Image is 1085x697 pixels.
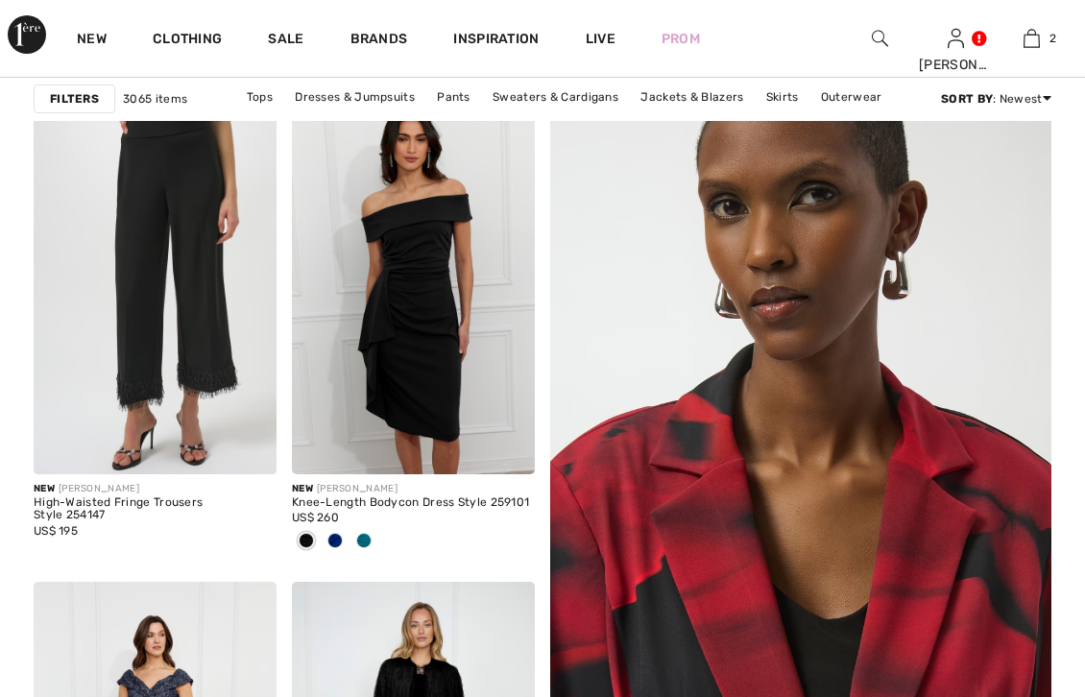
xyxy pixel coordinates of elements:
[50,90,99,108] strong: Filters
[350,31,408,51] a: Brands
[34,482,277,496] div: [PERSON_NAME]
[948,27,964,50] img: My Info
[34,496,277,523] div: High-Waisted Fringe Trousers Style 254147
[292,526,321,558] div: Black
[427,84,480,109] a: Pants
[811,84,892,109] a: Outerwear
[948,29,964,47] a: Sign In
[34,109,277,474] img: High-Waisted Fringe Trousers Style 254147. Black
[321,526,350,558] div: Royal
[483,84,628,109] a: Sweaters & Cardigans
[453,31,539,51] span: Inspiration
[292,483,313,494] span: New
[941,92,993,106] strong: Sort By
[1049,30,1056,47] span: 2
[237,84,282,109] a: Tops
[586,29,615,49] a: Live
[292,496,535,510] div: Knee-Length Bodycon Dress Style 259101
[123,90,187,108] span: 3065 items
[292,511,339,524] span: US$ 260
[1024,27,1040,50] img: My Bag
[77,31,107,51] a: New
[757,84,808,109] a: Skirts
[34,524,78,538] span: US$ 195
[995,27,1069,50] a: 2
[268,31,303,51] a: Sale
[8,15,46,54] img: 1ère Avenue
[34,483,55,494] span: New
[350,526,378,558] div: Teal
[292,109,535,474] img: Knee-Length Bodycon Dress Style 259101. Black
[285,84,424,109] a: Dresses & Jumpsuits
[941,90,1051,108] div: : Newest
[662,29,700,49] a: Prom
[919,55,993,75] div: [PERSON_NAME]
[292,482,535,496] div: [PERSON_NAME]
[153,31,222,51] a: Clothing
[631,84,753,109] a: Jackets & Blazers
[872,27,888,50] img: search the website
